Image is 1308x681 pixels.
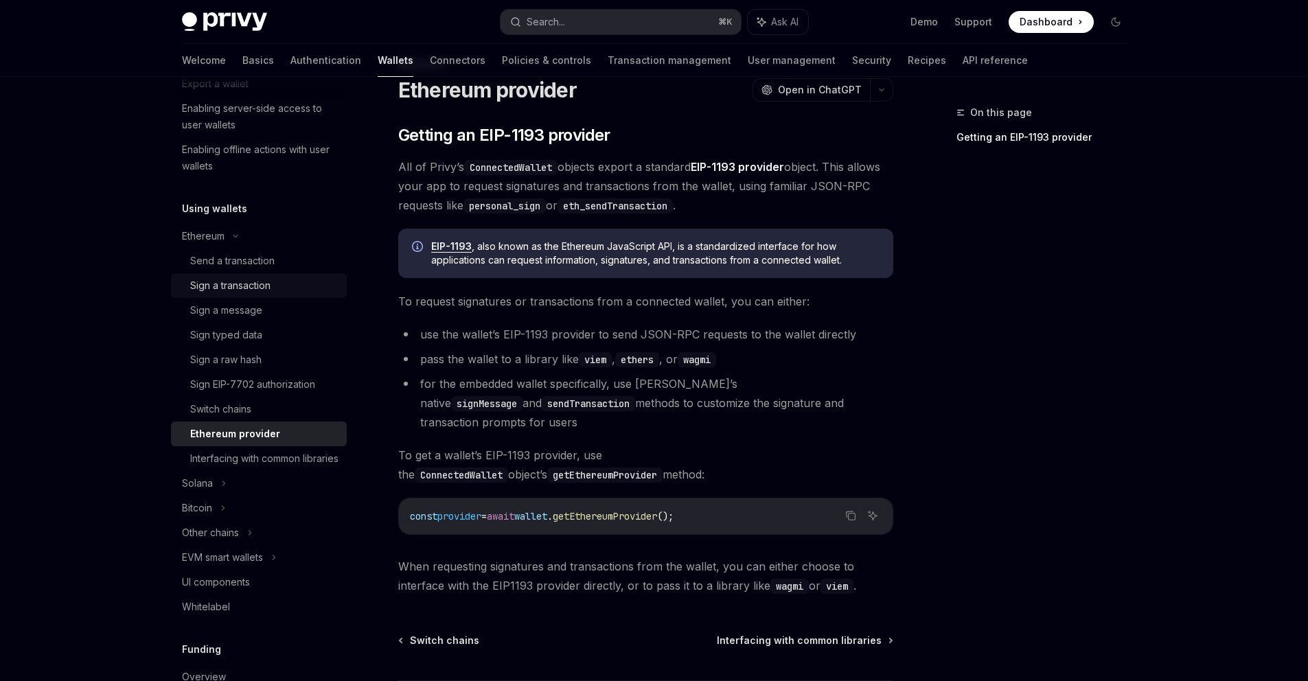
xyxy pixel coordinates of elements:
code: eth_sendTransaction [558,198,673,213]
a: Policies & controls [502,44,591,77]
div: Bitcoin [182,500,212,516]
a: Demo [910,15,938,29]
div: Ethereum provider [190,426,280,442]
div: Ethereum [182,228,225,244]
a: Wallets [378,44,413,77]
a: Sign typed data [171,323,347,347]
a: Welcome [182,44,226,77]
a: Basics [242,44,274,77]
code: wagmi [770,579,809,594]
a: Transaction management [608,44,731,77]
a: Sign EIP-7702 authorization [171,372,347,397]
button: Ask AI [748,10,808,34]
code: signMessage [451,396,523,411]
a: API reference [963,44,1028,77]
span: getEthereumProvider [553,510,657,522]
button: Copy the contents from the code block [842,507,860,524]
code: ConnectedWallet [464,160,558,175]
a: Sign a transaction [171,273,347,298]
a: Sign a raw hash [171,347,347,372]
span: . [547,510,553,522]
span: wallet [514,510,547,522]
div: Sign a raw hash [190,351,262,368]
div: Sign a transaction [190,277,271,294]
span: When requesting signatures and transactions from the wallet, you can either choose to interface w... [398,557,893,595]
svg: Info [412,241,426,255]
a: Ethereum provider [171,422,347,446]
span: On this page [970,104,1032,121]
span: provider [437,510,481,522]
code: viem [821,579,853,594]
span: Dashboard [1020,15,1072,29]
div: Search... [527,14,565,30]
span: Getting an EIP-1193 provider [398,124,610,146]
div: Solana [182,475,213,492]
div: Sign typed data [190,327,262,343]
li: pass the wallet to a library like , , or [398,349,893,369]
h1: Ethereum provider [398,78,577,102]
a: Interfacing with common libraries [717,634,892,647]
div: Sign EIP-7702 authorization [190,376,315,393]
a: Getting an EIP-1193 provider [956,126,1138,148]
a: Switch chains [171,397,347,422]
div: Enabling server-side access to user wallets [182,100,339,133]
span: = [481,510,487,522]
a: EIP-1193 [431,240,472,253]
div: Send a transaction [190,253,275,269]
span: (); [657,510,674,522]
a: User management [748,44,836,77]
code: sendTransaction [542,396,635,411]
a: Dashboard [1009,11,1094,33]
a: Switch chains [400,634,479,647]
a: Authentication [290,44,361,77]
h5: Funding [182,641,221,658]
div: Enabling offline actions with user wallets [182,141,339,174]
a: Interfacing with common libraries [171,446,347,471]
div: Other chains [182,524,239,541]
code: viem [579,352,612,367]
code: ethers [615,352,659,367]
code: personal_sign [463,198,546,213]
div: Sign a message [190,302,262,319]
button: Search...⌘K [501,10,741,34]
button: Open in ChatGPT [753,78,870,102]
span: To get a wallet’s EIP-1193 provider, use the object’s method: [398,446,893,484]
button: Ask AI [864,507,882,524]
span: Switch chains [410,634,479,647]
a: Send a transaction [171,249,347,273]
a: Sign a message [171,298,347,323]
span: Open in ChatGPT [778,83,862,97]
a: Support [954,15,992,29]
a: Enabling server-side access to user wallets [171,96,347,137]
span: To request signatures or transactions from a connected wallet, you can either: [398,292,893,311]
span: const [410,510,437,522]
li: for the embedded wallet specifically, use [PERSON_NAME]’s native and methods to customize the sig... [398,374,893,432]
div: Switch chains [190,401,251,417]
div: Interfacing with common libraries [190,450,339,467]
h5: Using wallets [182,200,247,217]
span: Interfacing with common libraries [717,634,882,647]
span: await [487,510,514,522]
span: All of Privy’s objects export a standard object. This allows your app to request signatures and t... [398,157,893,215]
code: wagmi [678,352,716,367]
a: EIP-1193 provider [691,160,784,174]
li: use the wallet’s EIP-1193 provider to send JSON-RPC requests to the wallet directly [398,325,893,344]
a: Whitelabel [171,595,347,619]
span: Ask AI [771,15,799,29]
code: ConnectedWallet [415,468,508,483]
a: Enabling offline actions with user wallets [171,137,347,178]
span: ⌘ K [718,16,733,27]
a: Recipes [908,44,946,77]
div: Whitelabel [182,599,230,615]
img: dark logo [182,12,267,32]
div: UI components [182,574,250,590]
a: Connectors [430,44,485,77]
button: Toggle dark mode [1105,11,1127,33]
code: getEthereumProvider [547,468,663,483]
a: Security [852,44,891,77]
div: EVM smart wallets [182,549,263,566]
span: , also known as the Ethereum JavaScript API, is a standardized interface for how applications can... [431,240,880,267]
a: UI components [171,570,347,595]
